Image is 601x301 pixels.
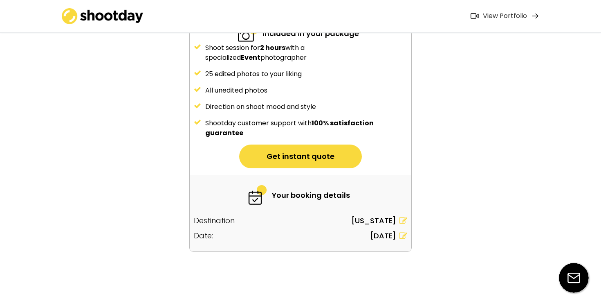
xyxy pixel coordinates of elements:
[238,23,258,43] img: 2-specialized.svg
[559,263,589,293] img: email-icon%20%281%29.svg
[239,145,362,168] button: Get instant quote
[272,190,350,201] div: Your booking details
[194,230,213,241] div: Date:
[205,102,407,112] div: Direction on shoot mood and style
[260,43,285,52] strong: 2 hours
[351,215,396,226] div: [US_STATE]
[205,43,407,63] div: Shoot session for with a specialized photographer
[205,69,407,79] div: 25 edited photos to your liking
[241,53,260,62] strong: Event
[262,28,359,39] div: Included in your package
[205,118,375,138] strong: 100% satisfaction guarantee
[247,185,268,205] img: 6-fast.svg
[370,230,396,241] div: [DATE]
[483,12,527,20] div: View Portfolio
[62,8,144,24] img: shootday_logo.png
[471,13,479,19] img: Icon%20feather-video%402x.png
[205,86,407,95] div: All unedited photos
[194,215,235,226] div: Destination
[205,118,407,138] div: Shootday customer support with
